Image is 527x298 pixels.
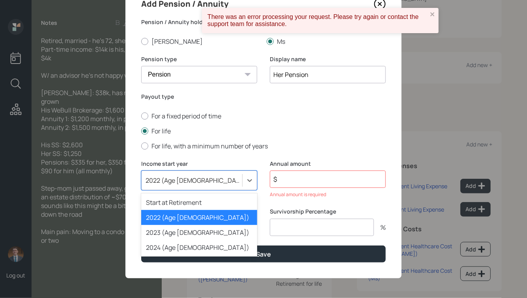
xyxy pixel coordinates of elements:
[141,240,257,255] div: 2024 (Age [DEMOGRAPHIC_DATA])
[141,195,257,210] div: Start at Retirement
[146,176,243,185] div: 2022 (Age [DEMOGRAPHIC_DATA])
[141,93,386,101] label: Payout type
[270,191,386,198] div: Annual amount is required
[430,11,435,19] button: close
[141,160,257,168] label: Income start year
[141,246,386,262] button: Save
[374,224,386,231] div: %
[141,255,257,270] div: 2025 (Age [DEMOGRAPHIC_DATA])
[141,55,257,63] label: Pension type
[267,37,386,46] label: Ms
[141,142,386,150] label: For life, with a minimum number of years
[141,18,386,26] label: Pension / Annuity holder
[141,225,257,240] div: 2023 (Age [DEMOGRAPHIC_DATA])
[207,13,428,28] div: There was an error processing your request. Please try again or contact the support team for assi...
[270,55,386,63] label: Display name
[141,37,260,46] label: [PERSON_NAME]
[141,112,386,120] label: For a fixed period of time
[141,210,257,225] div: 2022 (Age [DEMOGRAPHIC_DATA])
[270,208,386,216] label: Survivorship Percentage
[256,250,271,259] div: Save
[141,127,386,135] label: For life
[270,160,386,168] label: Annual amount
